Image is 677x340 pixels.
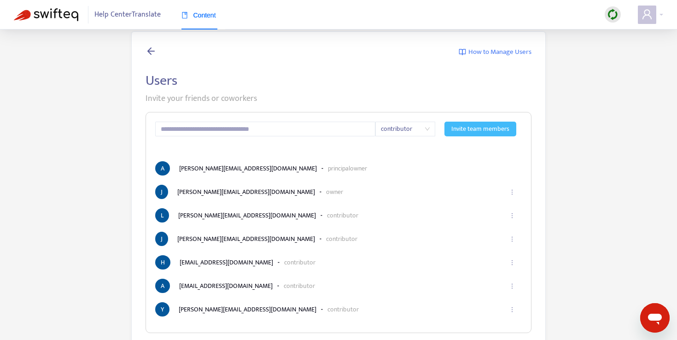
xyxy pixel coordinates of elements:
[155,302,522,317] li: [PERSON_NAME][EMAIL_ADDRESS][DOMAIN_NAME]
[320,187,321,197] b: -
[504,276,519,296] button: ellipsis
[504,299,519,320] button: ellipsis
[642,9,653,20] span: user
[155,232,168,246] span: J
[155,302,169,317] span: Y
[640,303,670,333] iframe: Button to launch messaging window
[444,122,516,136] button: Invite team members
[321,211,322,220] b: -
[321,305,323,314] b: -
[284,258,315,267] p: contributor
[155,185,522,199] li: [PERSON_NAME][EMAIL_ADDRESS][DOMAIN_NAME]
[284,281,315,291] p: contributor
[155,161,522,176] li: [PERSON_NAME][EMAIL_ADDRESS][DOMAIN_NAME]
[504,182,519,202] button: ellipsis
[94,6,161,23] span: Help Center Translate
[155,232,522,246] li: [PERSON_NAME][EMAIL_ADDRESS][DOMAIN_NAME]
[181,12,188,18] span: book
[459,48,466,56] img: image-link
[321,164,323,173] b: -
[327,211,358,220] p: contributor
[327,305,359,314] p: contributor
[381,122,430,136] span: contributor
[155,185,168,199] span: J
[155,161,170,176] span: A
[155,255,522,270] li: [EMAIL_ADDRESS][DOMAIN_NAME]
[14,8,78,21] img: Swifteq
[155,208,169,223] span: L
[155,279,522,293] li: [EMAIL_ADDRESS][DOMAIN_NAME]
[509,259,515,266] span: ellipsis
[459,46,531,59] a: How to Manage Users
[504,205,519,226] button: ellipsis
[451,124,509,134] span: Invite team members
[326,234,357,244] p: contributor
[278,258,280,267] b: -
[146,72,531,89] h2: Users
[509,236,515,242] span: ellipsis
[328,164,367,173] p: principal owner
[320,234,321,244] b: -
[509,212,515,219] span: ellipsis
[277,281,279,291] b: -
[155,208,522,223] li: [PERSON_NAME][EMAIL_ADDRESS][DOMAIN_NAME]
[504,229,519,249] button: ellipsis
[509,189,515,195] span: ellipsis
[155,255,170,270] span: H
[504,252,519,273] button: ellipsis
[607,9,619,20] img: sync.dc5367851b00ba804db3.png
[181,12,216,19] span: Content
[468,47,531,58] span: How to Manage Users
[146,93,531,105] p: Invite your friends or coworkers
[155,279,170,293] span: A
[509,283,515,289] span: ellipsis
[509,306,515,313] span: ellipsis
[326,187,343,197] p: owner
